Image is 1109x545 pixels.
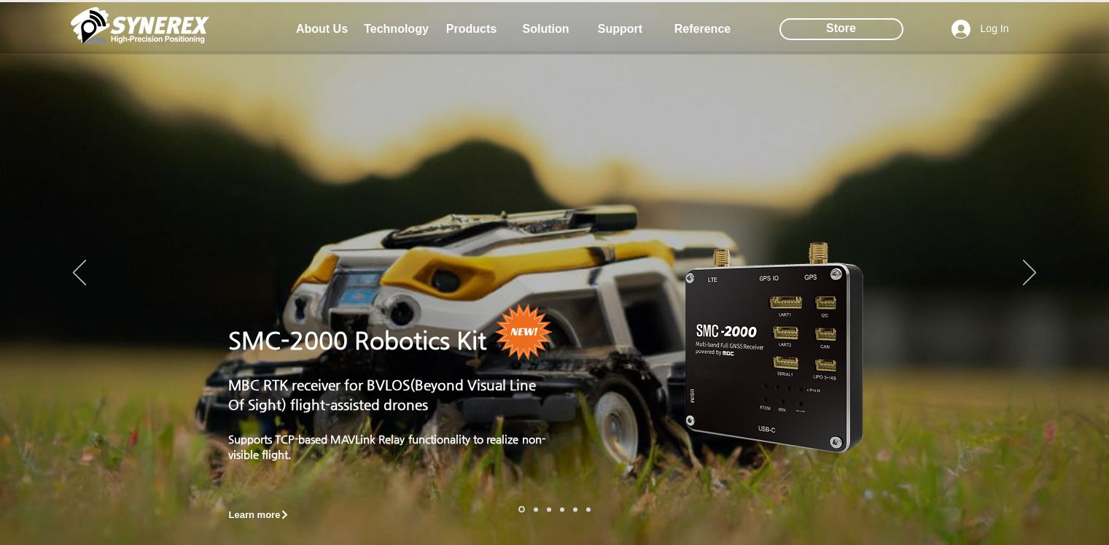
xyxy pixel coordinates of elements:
[664,228,879,473] img: 자산 2.png
[779,18,903,40] div: Store
[573,507,577,511] a: 로봇
[228,327,428,355] span: SMC-2000 Roboti
[435,15,508,44] a: Products
[523,23,569,36] span: Solution
[360,15,433,44] a: Technology
[598,23,642,36] span: Support
[547,507,551,511] a: 측량 IoT
[228,433,545,460] span: Supports TCP-based MAVLink Relay functionality to realize non-visible flight.
[286,15,359,44] a: About Us
[666,15,739,44] a: Reference
[223,506,296,524] a: Learn more
[296,23,348,36] span: About Us
[976,22,1014,36] span: Log In
[1023,260,1036,287] button: Next
[229,509,281,520] span: Learn more
[586,507,591,511] a: 정밀농업
[560,507,564,511] a: 자율주행
[514,506,595,513] nav: Slides
[518,506,525,513] a: 로봇- SMC 2000
[941,15,1019,43] button: Log In
[73,260,86,287] button: Previous
[584,15,657,44] a: Support
[510,15,583,44] a: Solution
[71,4,209,47] img: Cinnerex_White_simbol_Land 1.png
[228,377,536,413] span: MBC RTK receiver for BVLOS(Beyond Visual Line Of Sight) flight-assisted drones
[228,415,545,431] p: ​
[534,507,538,511] a: 드론 8 - SMC 2000
[826,20,856,36] span: Store
[446,23,497,36] span: Products
[428,327,486,355] span: cs Kit
[674,23,731,36] span: Reference
[364,23,429,36] span: Technology
[228,357,545,374] p: ​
